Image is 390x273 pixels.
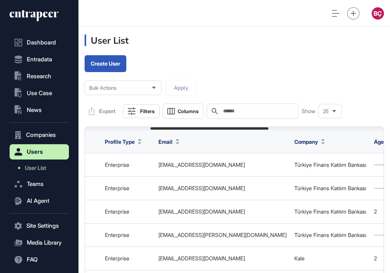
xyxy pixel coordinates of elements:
[10,252,69,267] button: FAQ
[158,232,287,238] div: [EMAIL_ADDRESS][PERSON_NAME][DOMAIN_NAME]
[27,73,51,79] span: Research
[10,144,69,160] button: Users
[158,185,287,191] div: [EMAIL_ADDRESS][DOMAIN_NAME]
[10,102,69,118] button: News
[163,104,204,119] button: Columns
[294,255,305,261] a: Kale
[323,109,329,114] span: 25
[105,232,151,238] div: enterprise
[178,109,199,114] span: Columns
[26,223,59,229] span: Site Settings
[105,162,151,168] div: enterprise
[105,138,135,146] span: Profile Type
[294,185,366,191] a: Türkiye Finans Katılım Bankası
[294,161,366,168] a: Türkiye Finans Katılım Bankası
[294,208,366,215] a: Türkiye Finans Katılım Bankası
[302,108,315,114] span: Show
[372,7,384,20] button: BÇ
[85,104,120,119] button: Export
[89,85,116,91] span: Bulk Actions
[158,138,179,146] button: Email
[27,39,56,46] span: Dashboard
[85,35,384,46] h3: User List
[158,209,287,215] div: [EMAIL_ADDRESS][DOMAIN_NAME]
[105,255,151,261] div: enterprise
[10,218,69,234] button: Site Settings
[294,232,366,238] a: Türkiye Finans Katılım Bankası
[10,176,69,192] button: Teams
[10,235,69,250] button: Media Library
[105,138,142,146] button: Profile Type
[105,209,151,215] div: enterprise
[158,255,287,261] div: [EMAIL_ADDRESS][DOMAIN_NAME]
[13,161,69,175] a: User List
[27,107,42,113] span: News
[27,149,43,155] span: Users
[10,193,69,209] button: AI Agent
[25,165,46,171] span: User List
[27,198,49,204] span: AI Agent
[10,35,69,50] a: Dashboard
[27,181,44,187] span: Teams
[140,108,155,114] div: Filters
[27,56,52,62] span: Entradata
[27,240,62,246] span: Media Library
[158,162,287,168] div: [EMAIL_ADDRESS][DOMAIN_NAME]
[158,138,173,146] span: Email
[123,104,160,118] button: Filters
[105,185,151,191] div: enterprise
[10,69,69,84] button: Research
[85,55,126,72] button: Create User
[10,86,69,101] button: Use Case
[27,257,38,263] span: FAQ
[294,138,325,146] button: Company
[26,132,56,138] span: Companies
[294,138,318,146] span: Company
[10,127,69,143] button: Companies
[27,90,52,96] span: Use Case
[10,52,69,67] button: Entradata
